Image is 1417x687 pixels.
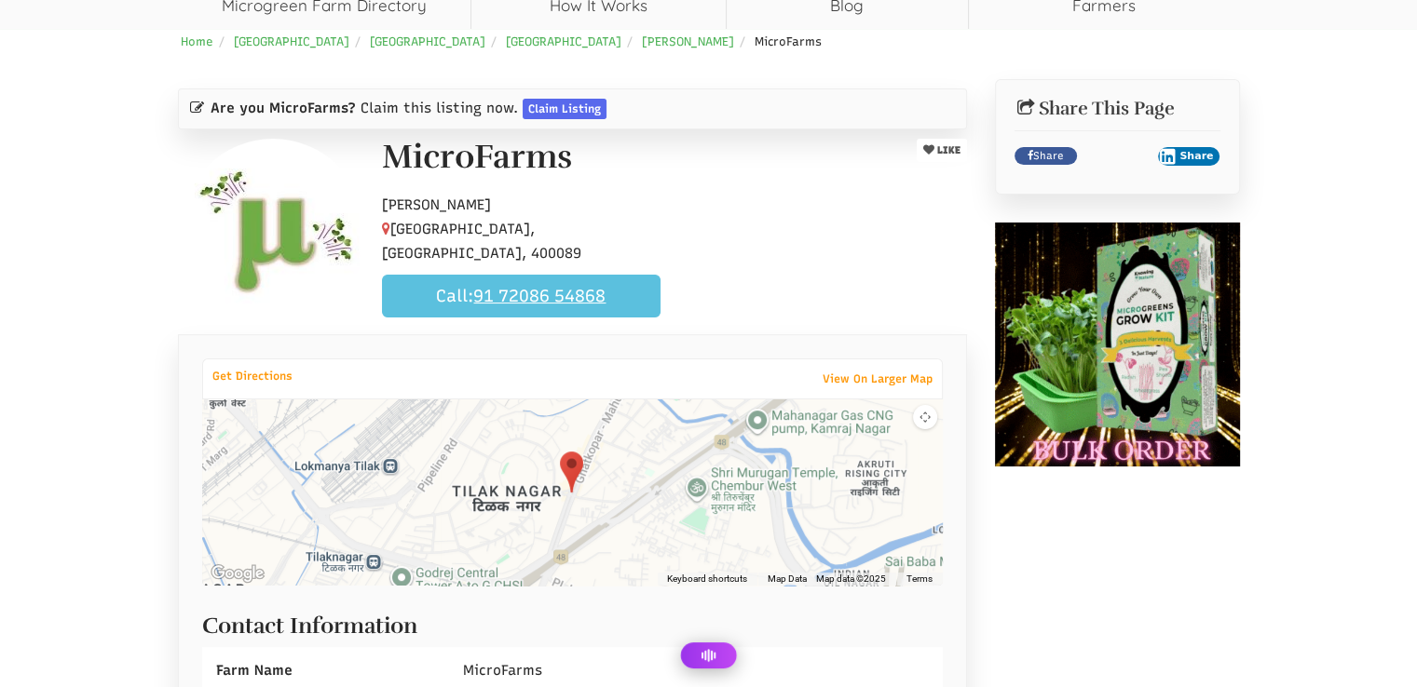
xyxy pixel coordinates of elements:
span: Map data ©2025 [816,572,886,586]
span: Claim this listing now. [361,99,518,118]
span: MicroFarms [755,34,822,48]
a: [GEOGRAPHIC_DATA] [234,34,349,48]
a: Call:91 72086 54868 [398,285,645,307]
button: Map camera controls [913,405,937,429]
span: MicroFarms [463,662,542,679]
button: LIKE [917,139,967,162]
button: Keyboard shortcuts [667,572,747,586]
h2: Share This Page [1015,99,1220,119]
button: Share [1158,147,1220,166]
a: Home [181,34,213,48]
img: Google [207,561,268,586]
span: Are you MicroFarms? [211,99,356,118]
img: ezgif com optimize [995,222,1240,467]
span: [GEOGRAPHIC_DATA], [GEOGRAPHIC_DATA], 400089 [382,221,581,262]
h1: MicroFarms [382,139,572,176]
a: Terms [906,572,933,586]
button: Map Data [768,572,807,586]
a: [GEOGRAPHIC_DATA] [370,34,485,48]
h2: Contact Information [202,604,944,638]
a: Open this area in Google Maps (opens a new window) [207,561,268,586]
a: Share [1015,147,1077,166]
a: Claim Listing [523,99,606,119]
a: [GEOGRAPHIC_DATA] [506,34,621,48]
span: LIKE [934,144,961,156]
img: Contact MicroFarms [180,139,366,325]
ul: Profile Tabs [178,334,968,335]
u: 91 72086 54868 [473,286,606,306]
span: [PERSON_NAME] [382,196,491,213]
iframe: X Post Button [1086,147,1149,166]
a: [PERSON_NAME] [642,34,734,48]
a: Get Directions [203,365,302,387]
a: View On Larger Map [813,366,942,392]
